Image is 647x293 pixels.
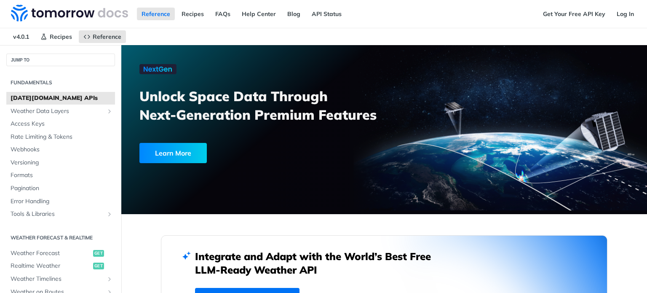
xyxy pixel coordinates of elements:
span: get [93,250,104,257]
div: Learn More [139,143,207,163]
a: Reference [79,30,126,43]
img: NextGen [139,64,176,74]
a: Pagination [6,182,115,195]
span: Access Keys [11,120,113,128]
h2: Fundamentals [6,79,115,86]
a: Learn More [139,143,342,163]
img: Tomorrow.io Weather API Docs [11,5,128,22]
button: Show subpages for Tools & Libraries [106,211,113,218]
a: Weather Data LayersShow subpages for Weather Data Layers [6,105,115,118]
h2: Integrate and Adapt with the World’s Best Free LLM-Ready Weather API [195,250,444,277]
a: Log In [612,8,639,20]
a: FAQs [211,8,235,20]
a: Access Keys [6,118,115,130]
span: Webhooks [11,145,113,154]
a: Get Your Free API Key [538,8,610,20]
span: Rate Limiting & Tokens [11,133,113,141]
span: Pagination [11,184,113,193]
a: Tools & LibrariesShow subpages for Tools & Libraries [6,208,115,220]
a: Weather Forecastget [6,247,115,260]
button: JUMP TO [6,54,115,66]
span: Reference [93,33,121,40]
button: Show subpages for Weather Data Layers [106,108,113,115]
a: Webhooks [6,143,115,156]
a: Reference [137,8,175,20]
a: Versioning [6,156,115,169]
h3: Unlock Space Data Through Next-Generation Premium Features [139,87,393,124]
span: Error Handling [11,197,113,206]
a: Realtime Weatherget [6,260,115,272]
button: Show subpages for Weather Timelines [106,276,113,282]
span: Tools & Libraries [11,210,104,218]
a: API Status [307,8,346,20]
span: Realtime Weather [11,262,91,270]
span: Weather Forecast [11,249,91,258]
a: Help Center [237,8,281,20]
a: [DATE][DOMAIN_NAME] APIs [6,92,115,105]
span: Weather Timelines [11,275,104,283]
h2: Weather Forecast & realtime [6,234,115,242]
a: Rate Limiting & Tokens [6,131,115,143]
span: Recipes [50,33,72,40]
a: Weather TimelinesShow subpages for Weather Timelines [6,273,115,285]
span: [DATE][DOMAIN_NAME] APIs [11,94,113,102]
span: Versioning [11,159,113,167]
span: Formats [11,171,113,180]
a: Blog [283,8,305,20]
a: Error Handling [6,195,115,208]
span: v4.0.1 [8,30,34,43]
span: Weather Data Layers [11,107,104,116]
a: Recipes [36,30,77,43]
a: Recipes [177,8,209,20]
span: get [93,263,104,269]
a: Formats [6,169,115,182]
